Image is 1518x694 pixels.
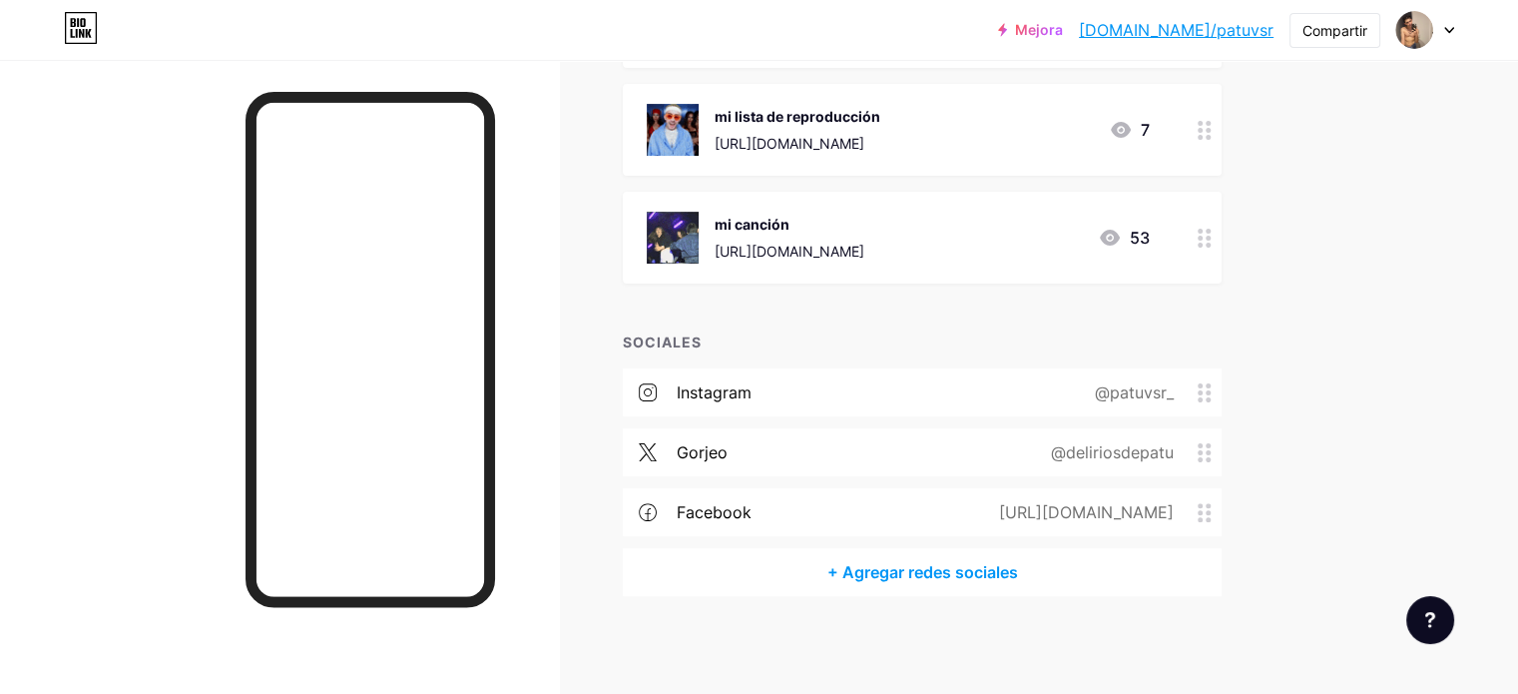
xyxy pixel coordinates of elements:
[715,108,880,125] font: mi lista de reproducción
[1051,442,1174,462] font: @deliriosdepatu
[623,334,702,350] font: SOCIALES
[715,135,864,152] font: [URL][DOMAIN_NAME]
[1395,11,1433,49] img: Patrick van Schuerbeek
[1141,120,1150,140] font: 7
[1079,18,1273,42] a: [DOMAIN_NAME]/patuvsr
[999,502,1174,522] font: [URL][DOMAIN_NAME]
[1130,228,1150,248] font: 53
[1095,382,1174,402] font: @patuvsr_
[715,243,864,260] font: [URL][DOMAIN_NAME]
[647,212,699,264] img: mi canción
[1079,20,1273,40] font: [DOMAIN_NAME]/patuvsr
[827,562,1018,582] font: + Agregar redes sociales
[647,104,699,156] img: mi lista de reproducción
[715,216,789,233] font: mi canción
[677,442,728,462] font: gorjeo
[677,382,752,402] font: Instagram
[1302,22,1367,39] font: Compartir
[1015,21,1063,38] font: Mejora
[677,502,752,522] font: Facebook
